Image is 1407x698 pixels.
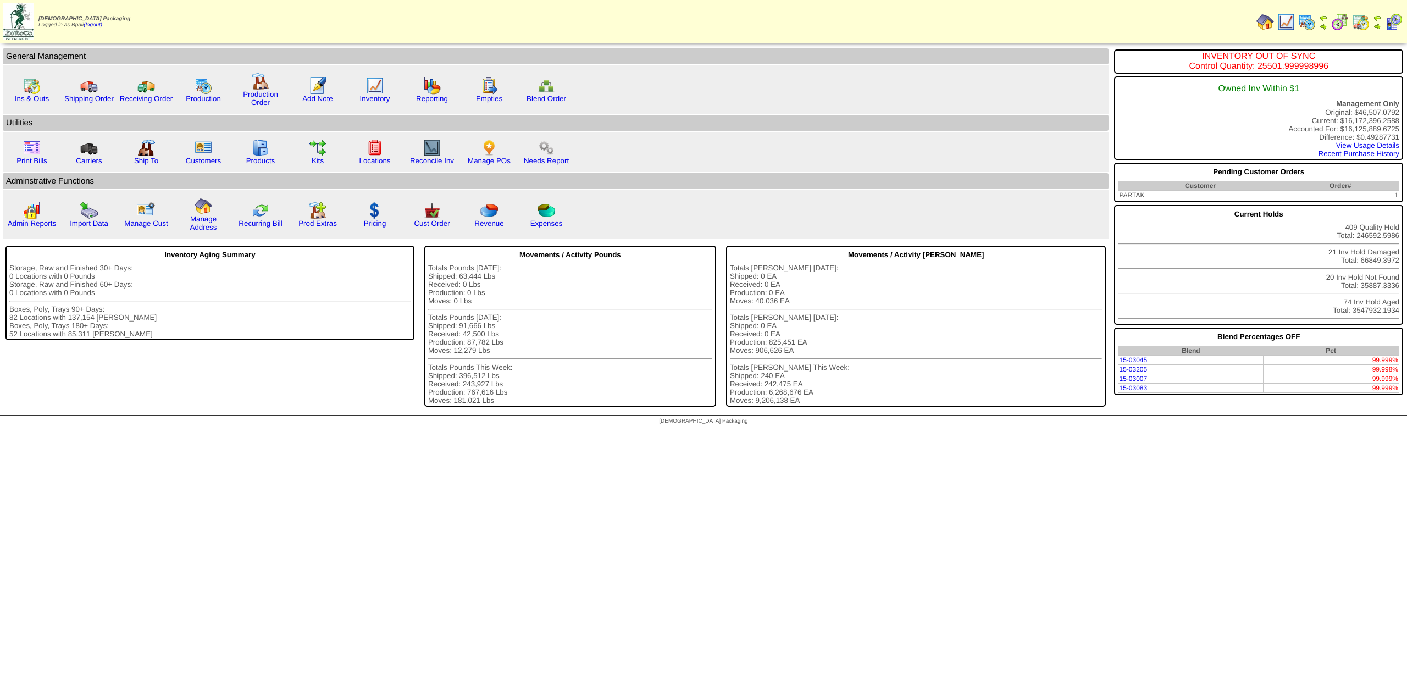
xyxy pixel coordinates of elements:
[312,157,324,165] a: Kits
[1118,181,1282,191] th: Customer
[9,264,411,338] div: Storage, Raw and Finished 30+ Days: 0 Locations with 0 Pounds Storage, Raw and Finished 60+ Days:...
[538,139,555,157] img: workflow.png
[527,95,566,103] a: Blend Order
[1114,76,1403,160] div: Original: $46,507.0792 Current: $16,172,396.2588 Accounted For: $16,125,889.6725 Difference: $0.4...
[23,202,41,219] img: graph2.png
[298,219,337,228] a: Prod Extras
[1373,22,1382,31] img: arrowright.gif
[1118,79,1399,99] div: Owned Inv Within $1
[3,3,34,40] img: zoroco-logo-small.webp
[309,77,326,95] img: orders.gif
[480,139,498,157] img: po.png
[137,77,155,95] img: truck2.gif
[1298,13,1316,31] img: calendarprod.gif
[243,90,278,107] a: Production Order
[195,139,212,157] img: customers.gif
[76,157,102,165] a: Carriers
[538,202,555,219] img: pie_chart2.png
[137,139,155,157] img: factory2.gif
[1119,365,1147,373] a: 15-03205
[84,22,102,28] a: (logout)
[428,264,712,405] div: Totals Pounds [DATE]: Shipped: 63,444 Lbs Received: 0 Lbs Production: 0 Lbs Moves: 0 Lbs Totals P...
[1114,205,1403,325] div: 409 Quality Hold Total: 246592.5986 21 Inv Hold Damaged Total: 66849.3972 20 Inv Hold Not Found T...
[1119,375,1147,383] a: 15-03007
[364,219,386,228] a: Pricing
[1263,374,1399,384] td: 99.999%
[136,202,157,219] img: managecust.png
[476,95,502,103] a: Empties
[360,95,390,103] a: Inventory
[16,157,47,165] a: Print Bills
[134,157,158,165] a: Ship To
[302,95,333,103] a: Add Note
[80,202,98,219] img: import.gif
[423,202,441,219] img: cust_order.png
[410,157,454,165] a: Reconcile Inv
[474,219,503,228] a: Revenue
[659,418,747,424] span: [DEMOGRAPHIC_DATA] Packaging
[414,219,450,228] a: Cust Order
[1319,22,1328,31] img: arrowright.gif
[309,139,326,157] img: workflow.gif
[252,73,269,90] img: factory.gif
[538,77,555,95] img: network.png
[730,264,1103,405] div: Totals [PERSON_NAME] [DATE]: Shipped: 0 EA Received: 0 EA Production: 0 EA Moves: 40,036 EA Total...
[8,219,56,228] a: Admin Reports
[38,16,130,28] span: Logged in as Bpali
[366,139,384,157] img: locations.gif
[1119,384,1147,392] a: 15-03083
[1118,165,1399,179] div: Pending Customer Orders
[23,77,41,95] img: calendarinout.gif
[1118,207,1399,221] div: Current Holds
[64,95,114,103] a: Shipping Order
[480,202,498,219] img: pie_chart.png
[124,219,168,228] a: Manage Cust
[416,95,448,103] a: Reporting
[1118,330,1399,344] div: Blend Percentages OFF
[366,77,384,95] img: line_graph.gif
[3,173,1109,189] td: Adminstrative Functions
[195,197,212,215] img: home.gif
[1331,13,1349,31] img: calendarblend.gif
[1282,191,1399,200] td: 1
[3,115,1109,131] td: Utilities
[1118,191,1282,200] td: PARTAK
[530,219,563,228] a: Expenses
[1277,13,1295,31] img: line_graph.gif
[423,77,441,95] img: graph.gif
[1282,181,1399,191] th: Order#
[428,248,712,262] div: Movements / Activity Pounds
[195,77,212,95] img: calendarprod.gif
[1373,13,1382,22] img: arrowleft.gif
[120,95,173,103] a: Receiving Order
[186,95,221,103] a: Production
[524,157,569,165] a: Needs Report
[1263,365,1399,374] td: 99.998%
[1118,346,1263,356] th: Blend
[1118,52,1399,71] div: INVENTORY OUT OF SYNC Control Quantity: 25501.999998996
[423,139,441,157] img: line_graph2.gif
[23,139,41,157] img: invoice2.gif
[1385,13,1403,31] img: calendarcustomer.gif
[366,202,384,219] img: dollar.gif
[15,95,49,103] a: Ins & Outs
[468,157,511,165] a: Manage POs
[1319,149,1399,158] a: Recent Purchase History
[80,139,98,157] img: truck3.gif
[1263,356,1399,365] td: 99.999%
[38,16,130,22] span: [DEMOGRAPHIC_DATA] Packaging
[1256,13,1274,31] img: home.gif
[9,248,411,262] div: Inventory Aging Summary
[3,48,1109,64] td: General Management
[480,77,498,95] img: workorder.gif
[190,215,217,231] a: Manage Address
[309,202,326,219] img: prodextras.gif
[252,139,269,157] img: cabinet.gif
[70,219,108,228] a: Import Data
[1119,356,1147,364] a: 15-03045
[252,202,269,219] img: reconcile.gif
[80,77,98,95] img: truck.gif
[246,157,275,165] a: Products
[1118,99,1399,108] div: Management Only
[239,219,282,228] a: Recurring Bill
